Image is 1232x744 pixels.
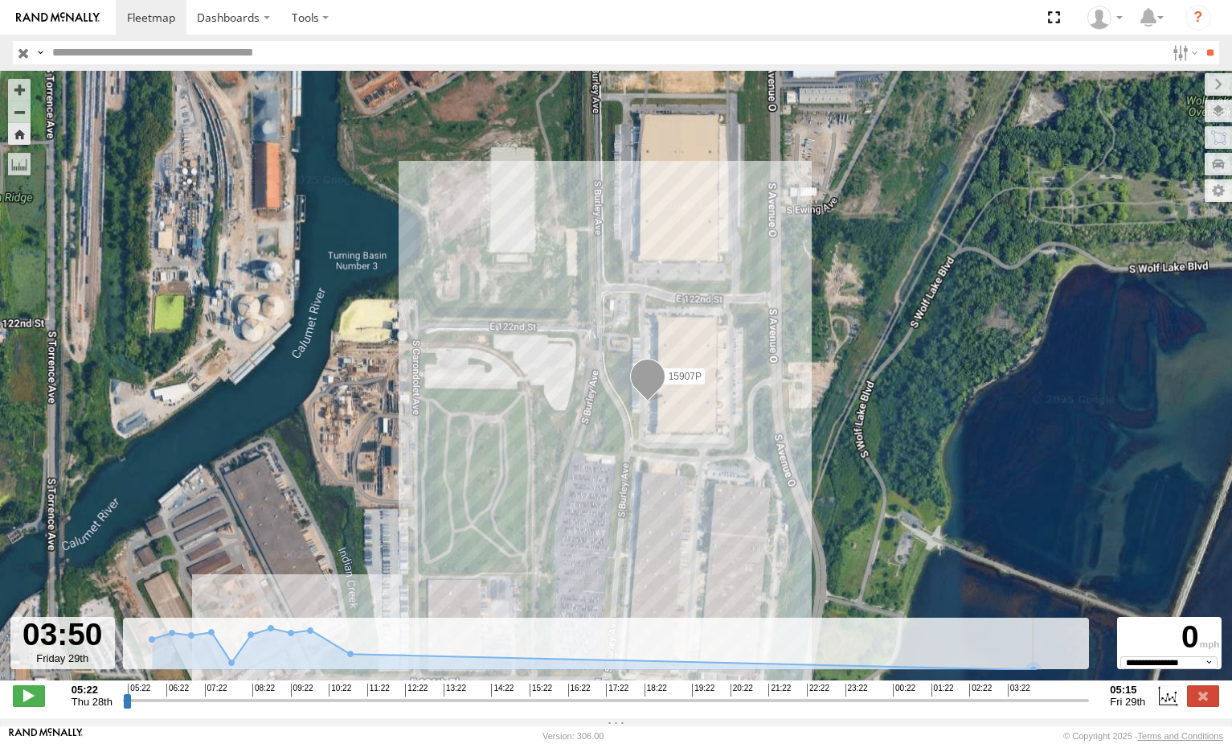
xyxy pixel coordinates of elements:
[807,684,829,697] span: 22:22
[1205,179,1232,202] label: Map Settings
[1110,684,1145,696] strong: 05:15
[9,728,83,744] a: Visit our Website
[768,684,791,697] span: 21:22
[166,684,189,697] span: 06:22
[1187,685,1219,706] label: Close
[444,684,466,697] span: 13:22
[568,684,591,697] span: 16:22
[34,41,47,64] label: Search Query
[1082,6,1128,30] div: Paul Withrow
[845,684,868,697] span: 23:22
[606,684,628,697] span: 17:22
[1063,731,1223,741] div: © Copyright 2025 -
[1008,684,1030,697] span: 03:22
[16,12,100,23] img: rand-logo.svg
[72,696,113,708] span: Thu 28th Aug 2025
[8,79,31,101] button: Zoom in
[13,685,45,706] label: Play/Stop
[491,684,514,697] span: 14:22
[645,684,667,697] span: 18:22
[252,684,275,697] span: 08:22
[893,684,915,697] span: 00:22
[931,684,954,697] span: 01:22
[530,684,552,697] span: 15:22
[8,123,31,145] button: Zoom Home
[1156,685,1180,706] label: Disable Chart
[731,684,753,697] span: 20:22
[692,684,714,697] span: 19:22
[329,684,351,697] span: 10:22
[1110,696,1145,708] span: Fri 29th Aug 2025
[367,684,390,697] span: 11:22
[291,684,313,697] span: 09:22
[8,101,31,123] button: Zoom out
[205,684,227,697] span: 07:22
[405,684,428,697] span: 12:22
[542,731,604,741] div: Version: 306.00
[668,370,701,381] span: 15907P
[969,684,992,697] span: 02:22
[1119,619,1219,656] div: 0
[1138,731,1223,741] a: Terms and Conditions
[72,684,113,696] strong: 05:22
[8,153,31,175] label: Measure
[128,684,150,697] span: 05:22
[1185,5,1211,31] i: ?
[1166,41,1201,64] label: Search Filter Options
